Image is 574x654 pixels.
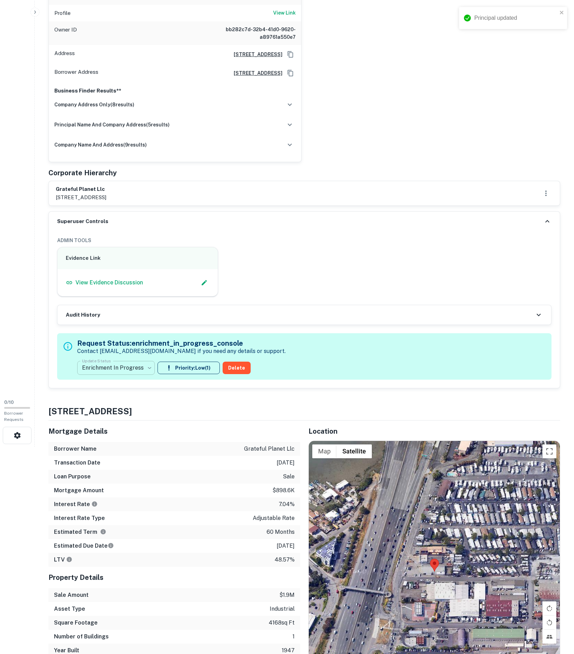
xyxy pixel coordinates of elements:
span: Borrower Requests [4,411,24,422]
button: Toggle fullscreen view [542,444,556,458]
button: Priority:Low(1) [158,362,220,374]
h6: Audit History [66,311,100,319]
p: View Evidence Discussion [75,279,143,287]
h6: Sale Amount [54,591,89,599]
h6: Superuser Controls [57,218,108,226]
svg: The interest rates displayed on the website are for informational purposes only and may be report... [91,501,98,507]
h6: Square Footage [54,619,98,627]
svg: Term is based on a standard schedule for this type of loan. [100,529,106,535]
button: Copy Address [285,68,296,78]
h6: Number of Buildings [54,633,109,641]
p: $898.6k [272,486,295,495]
h6: Mortgage Amount [54,486,104,495]
h6: grateful planet llc [56,185,106,193]
p: Address [54,49,75,60]
h6: Evidence Link [66,254,209,262]
h5: Location [308,426,560,436]
iframe: Chat Widget [539,599,574,632]
span: 0 / 10 [4,400,14,405]
h6: LTV [54,556,72,564]
h6: ADMIN TOOLS [57,237,551,244]
p: Business Finder Results** [54,87,296,95]
p: Profile [54,9,71,17]
p: 48.57% [275,556,295,564]
a: View Link [273,9,296,17]
div: Enrichment In Progress [77,358,155,378]
h6: bb282c7d-32b4-41d0-9620-a89761a550e7 [213,26,296,41]
p: [STREET_ADDRESS] [56,193,106,202]
h5: Property Details [48,572,300,583]
p: Contact [EMAIL_ADDRESS][DOMAIN_NAME] if you need any details or support. [77,347,286,355]
h4: [STREET_ADDRESS] [48,405,560,417]
button: Copy Address [285,49,296,60]
p: $1.9m [279,591,295,599]
button: Tilt map [542,630,556,644]
button: Delete [223,362,251,374]
svg: Estimate is based on a standard schedule for this type of loan. [108,542,114,549]
h6: company name and address ( 9 results) [54,141,147,149]
h6: Interest Rate [54,500,98,509]
button: Show satellite imagery [337,444,372,458]
button: Show street map [312,444,337,458]
a: [STREET_ADDRESS] [228,69,282,77]
h6: Estimated Due Date [54,542,114,550]
h6: Loan Purpose [54,472,91,481]
p: 4168 sq ft [269,619,295,627]
a: [STREET_ADDRESS] [228,51,282,58]
label: Update Status [82,358,111,364]
h6: Transaction Date [54,459,100,467]
p: 60 months [267,528,295,536]
h6: principal name and company address ( 5 results) [54,121,170,129]
p: industrial [270,605,295,613]
h5: Mortgage Details [48,426,300,436]
p: [DATE] [277,459,295,467]
h5: Corporate Hierarchy [48,168,117,178]
button: close [559,10,564,16]
h5: Request Status: enrichment_in_progress_console [77,338,286,348]
h6: Borrower Name [54,445,97,453]
h6: company address only ( 8 results) [54,101,134,108]
div: Principal updated [474,14,557,22]
a: View Evidence Discussion [66,279,143,287]
svg: LTVs displayed on the website are for informational purposes only and may be reported incorrectly... [66,556,72,563]
p: sale [283,472,295,481]
h6: Estimated Term [54,528,106,536]
h6: Asset Type [54,605,85,613]
p: 7.04% [279,500,295,509]
button: Edit Slack Link [199,277,209,288]
p: [DATE] [277,542,295,550]
p: Borrower Address [54,68,98,78]
h6: Interest Rate Type [54,514,105,522]
p: Owner ID [54,26,77,41]
p: adjustable rate [253,514,295,522]
p: 1 [293,633,295,641]
p: grateful planet llc [244,445,295,453]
